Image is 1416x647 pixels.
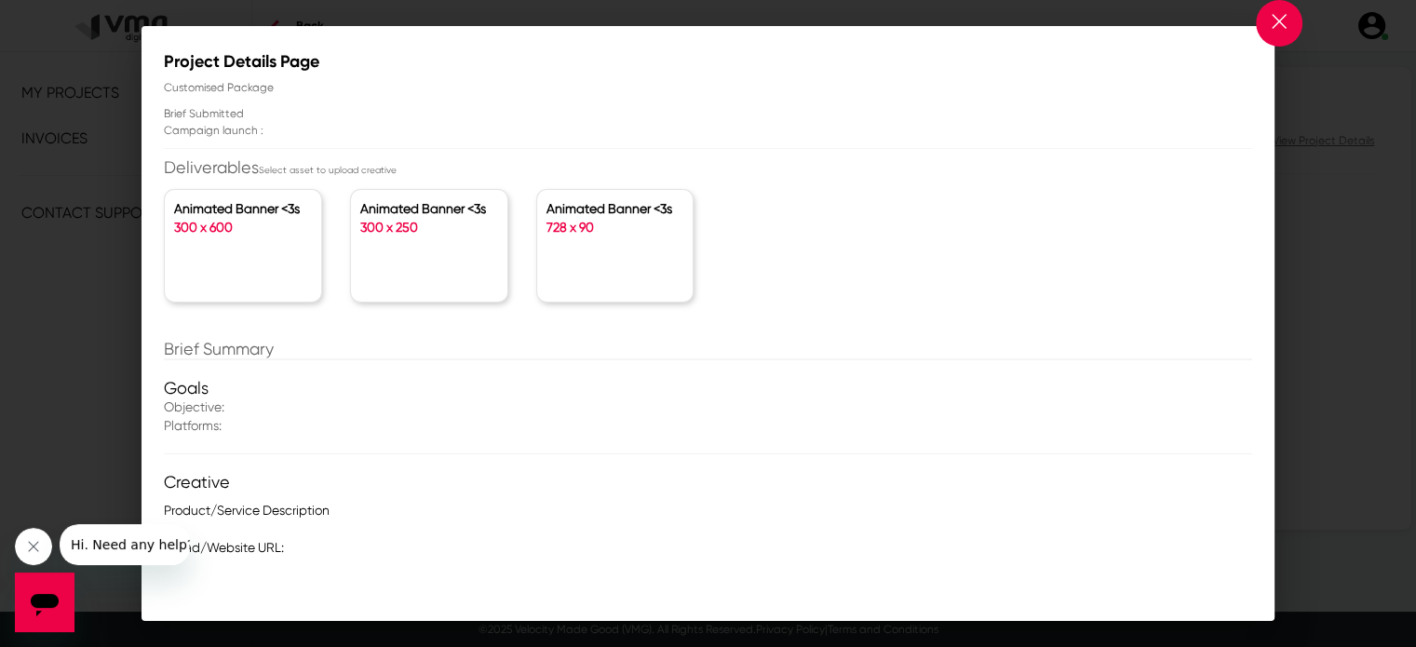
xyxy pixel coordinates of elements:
iframe: Close message [15,528,52,565]
span: Brand/Website URL: [164,540,284,555]
div: Animated Banner <3s [546,199,684,218]
div: Animated Banner <3s [174,199,312,218]
strong: Project Details Page [164,51,319,72]
div: 300 x 250 [360,218,498,236]
span: Objective: [164,399,224,414]
div: 300 x 600 [174,218,312,236]
p: Deliverables [164,158,1252,180]
span: Select asset to upload creative [259,165,397,175]
p: Customised Package [164,79,1252,96]
div: Animated Banner <3s [360,199,498,218]
span: Hi. Need any help? [11,13,134,28]
p: Brief Submitted [164,105,694,122]
p: Goals [164,379,1252,398]
img: close_white_icon.svg [1272,14,1287,29]
iframe: Button to launch messaging window [15,573,74,632]
div: 728 x 90 [546,218,684,236]
p: Creative [164,473,1252,492]
span: Platforms: [164,418,222,433]
p: Product/Service Description [164,501,1252,519]
p: Brief Summary [164,340,1159,358]
iframe: Message from company [60,524,190,565]
p: Headline [164,575,1252,594]
p: Campaign launch : [164,122,694,139]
